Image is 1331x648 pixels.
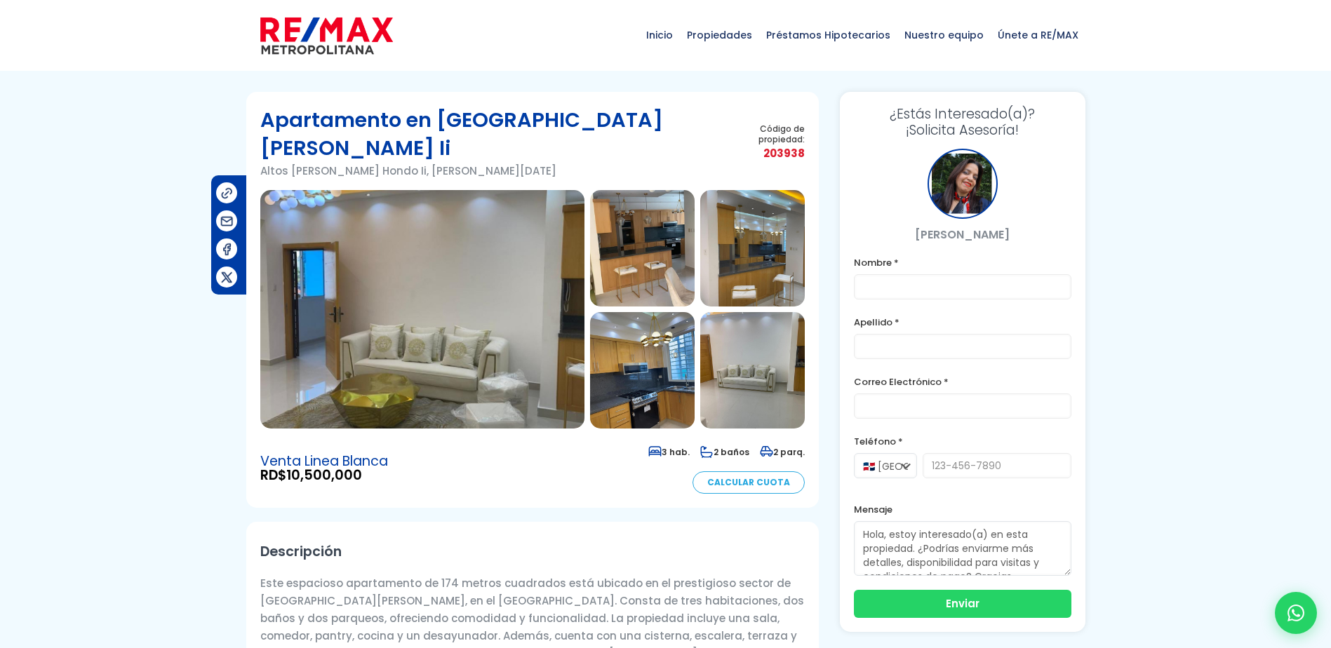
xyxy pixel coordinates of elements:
img: Compartir [220,270,234,285]
label: Mensaje [854,501,1071,518]
div: Yaneris Fajardo [928,149,998,219]
span: 3 hab. [648,446,690,458]
img: Apartamento en Altos De Arroyo Hondo Ii [700,312,805,428]
span: ¿Estás Interesado(a)? [854,106,1071,122]
img: Compartir [220,242,234,257]
span: 2 baños [700,446,749,458]
span: 2 parq. [760,446,805,458]
img: Apartamento en Altos De Arroyo Hondo Ii [590,190,695,306]
span: 10,500,000 [286,466,362,485]
span: 203938 [730,144,805,162]
label: Nombre * [854,254,1071,271]
h2: Descripción [260,536,805,567]
button: Enviar [854,590,1071,618]
p: [PERSON_NAME] [854,226,1071,243]
label: Teléfono * [854,433,1071,450]
label: Correo Electrónico * [854,373,1071,391]
span: Código de propiedad: [730,123,805,144]
img: Apartamento en Altos De Arroyo Hondo Ii [260,190,584,428]
textarea: Hola, estoy interesado(a) en esta propiedad. ¿Podrías enviarme más detalles, disponibilidad para ... [854,521,1071,576]
span: RD$ [260,468,388,482]
h1: Apartamento en [GEOGRAPHIC_DATA][PERSON_NAME] Ii [260,106,730,162]
span: Nuestro equipo [897,14,991,56]
span: Venta Linea Blanca [260,454,388,468]
p: Altos [PERSON_NAME] Hondo Ii, [PERSON_NAME][DATE] [260,162,730,180]
input: 123-456-7890 [923,453,1071,478]
h3: ¡Solicita Asesoría! [854,106,1071,138]
span: Propiedades [680,14,759,56]
a: Calcular Cuota [693,471,805,494]
img: Apartamento en Altos De Arroyo Hondo Ii [700,190,805,306]
span: Inicio [639,14,680,56]
img: Compartir [220,186,234,201]
span: Préstamos Hipotecarios [759,14,897,56]
img: Apartamento en Altos De Arroyo Hondo Ii [590,312,695,428]
img: Compartir [220,214,234,229]
span: Únete a RE/MAX [991,14,1085,56]
label: Apellido * [854,313,1071,331]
